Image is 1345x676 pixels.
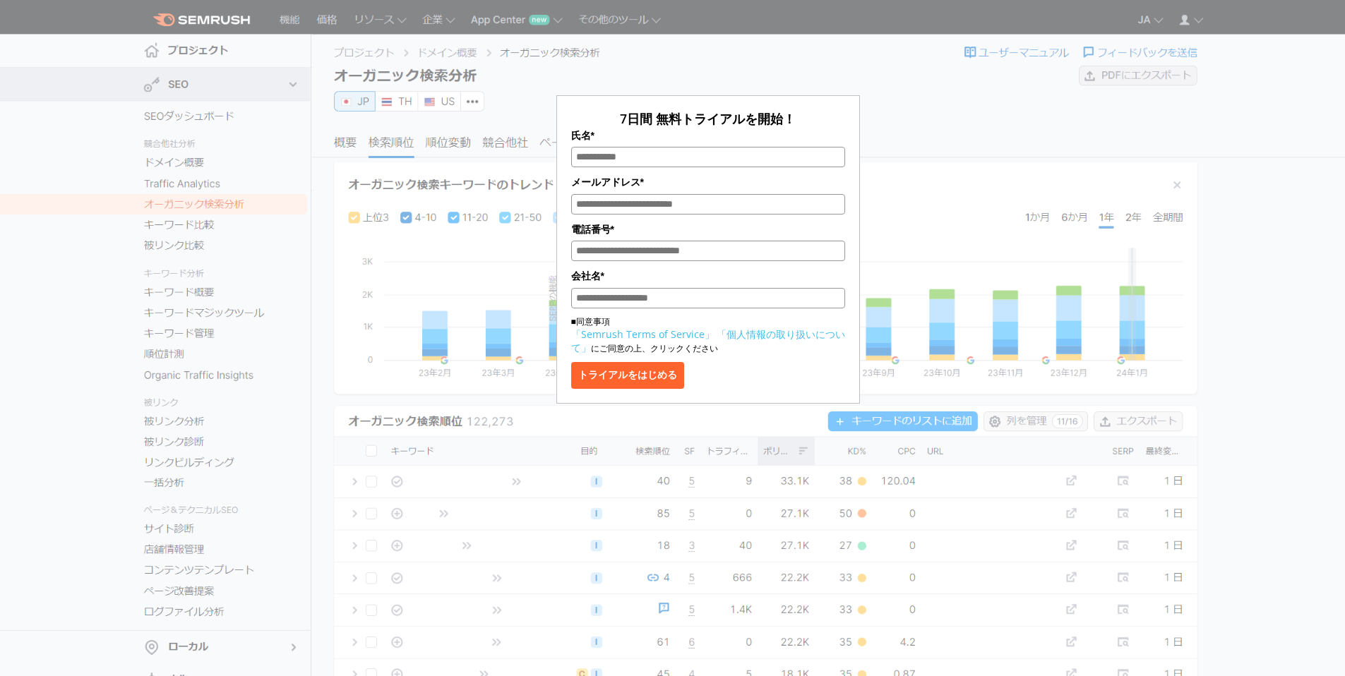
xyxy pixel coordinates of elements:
[571,174,845,190] label: メールアドレス*
[571,327,845,354] a: 「個人情報の取り扱いについて」
[571,362,684,389] button: トライアルをはじめる
[571,327,715,341] a: 「Semrush Terms of Service」
[571,315,845,355] p: ■同意事項 にご同意の上、クリックください
[571,222,845,237] label: 電話番号*
[620,110,796,127] span: 7日間 無料トライアルを開始！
